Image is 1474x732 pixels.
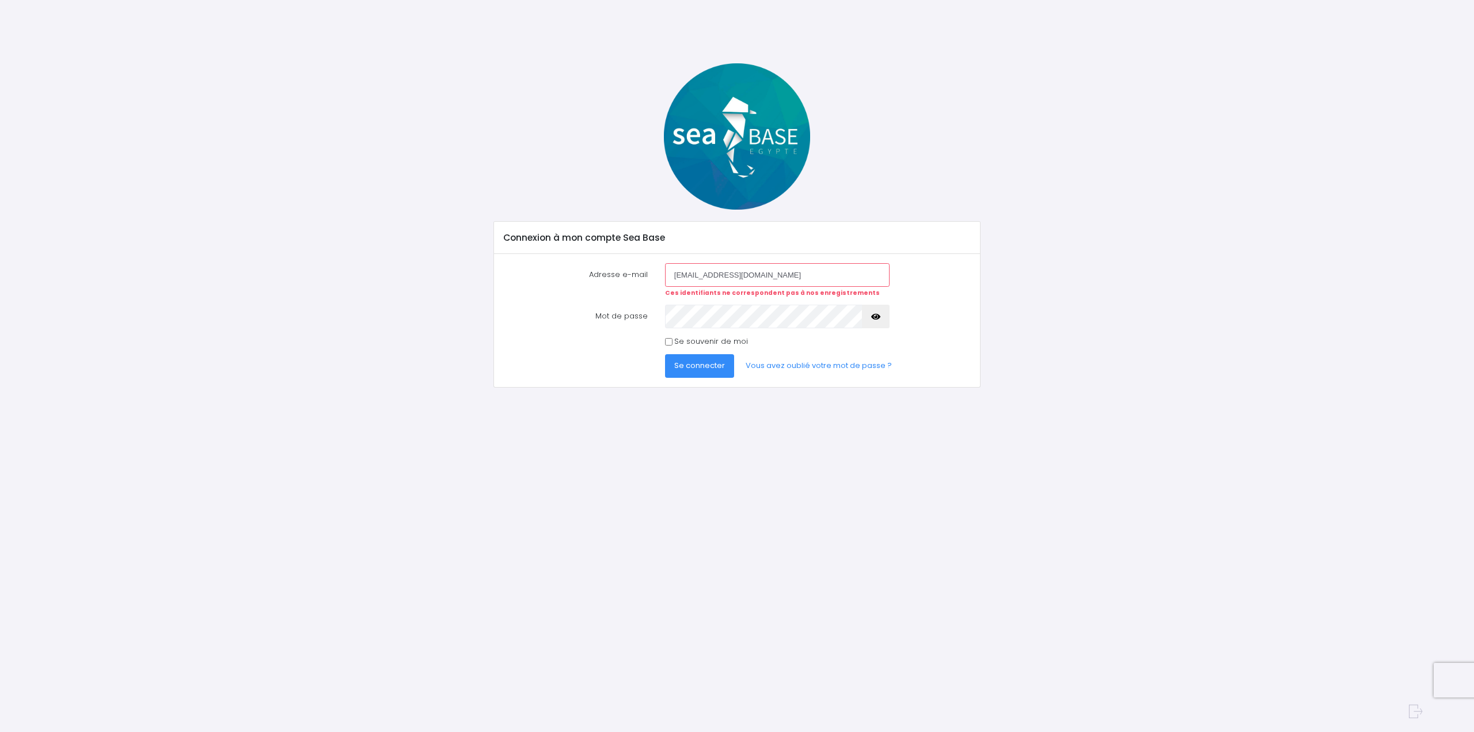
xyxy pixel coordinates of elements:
[674,360,725,371] span: Se connecter
[495,305,656,328] label: Mot de passe
[674,336,748,347] label: Se souvenir de moi
[665,354,734,377] button: Se connecter
[736,354,901,377] a: Vous avez oublié votre mot de passe ?
[494,222,979,254] div: Connexion à mon compte Sea Base
[665,289,880,297] strong: Ces identifiants ne correspondent pas à nos enregistrements
[495,263,656,297] label: Adresse e-mail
